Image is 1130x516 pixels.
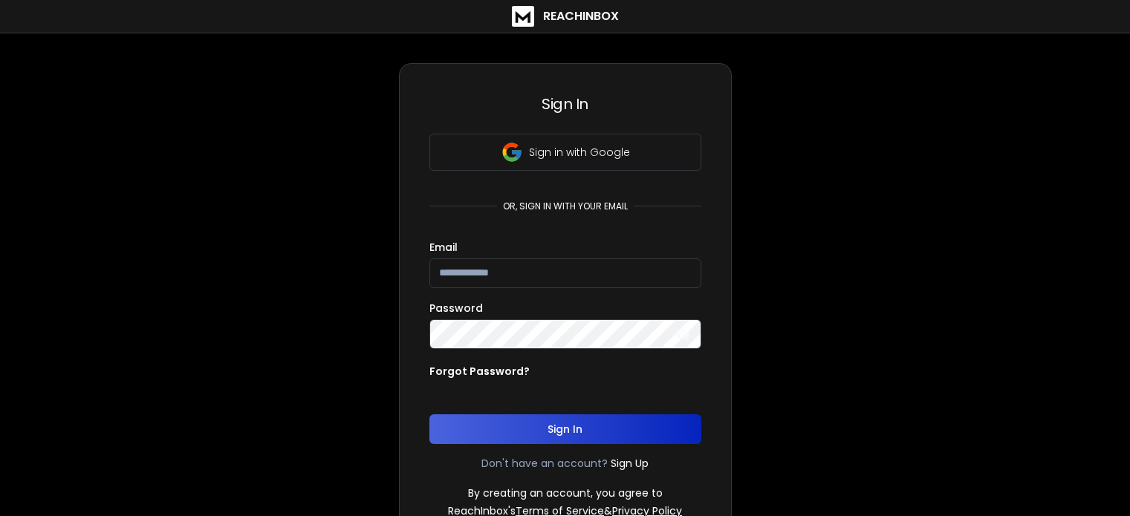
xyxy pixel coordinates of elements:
img: logo [512,6,534,27]
p: Forgot Password? [429,364,530,379]
label: Password [429,303,483,313]
h3: Sign In [429,94,701,114]
h1: ReachInbox [543,7,619,25]
p: Don't have an account? [481,456,608,471]
a: Sign Up [611,456,649,471]
button: Sign In [429,414,701,444]
a: ReachInbox [512,6,619,27]
p: By creating an account, you agree to [468,486,663,500]
button: Sign in with Google [429,134,701,171]
p: Sign in with Google [529,145,630,160]
p: or, sign in with your email [497,200,634,212]
label: Email [429,242,458,252]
